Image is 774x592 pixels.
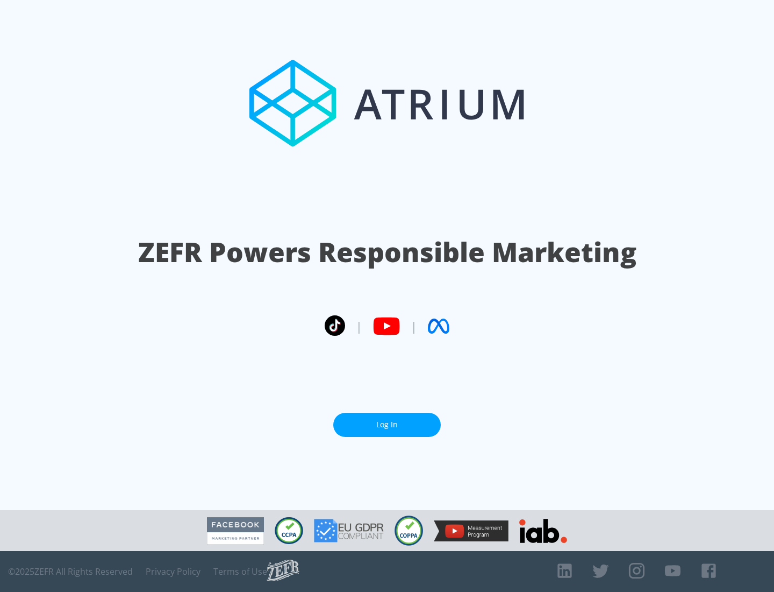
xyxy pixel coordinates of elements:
span: © 2025 ZEFR All Rights Reserved [8,566,133,577]
img: IAB [519,519,567,543]
span: | [411,318,417,334]
img: YouTube Measurement Program [434,520,508,541]
span: | [356,318,362,334]
img: CCPA Compliant [275,517,303,544]
img: Facebook Marketing Partner [207,517,264,545]
a: Log In [333,413,441,437]
a: Terms of Use [213,566,267,577]
h1: ZEFR Powers Responsible Marketing [138,234,636,271]
img: COPPA Compliant [395,516,423,546]
a: Privacy Policy [146,566,200,577]
img: GDPR Compliant [314,519,384,542]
